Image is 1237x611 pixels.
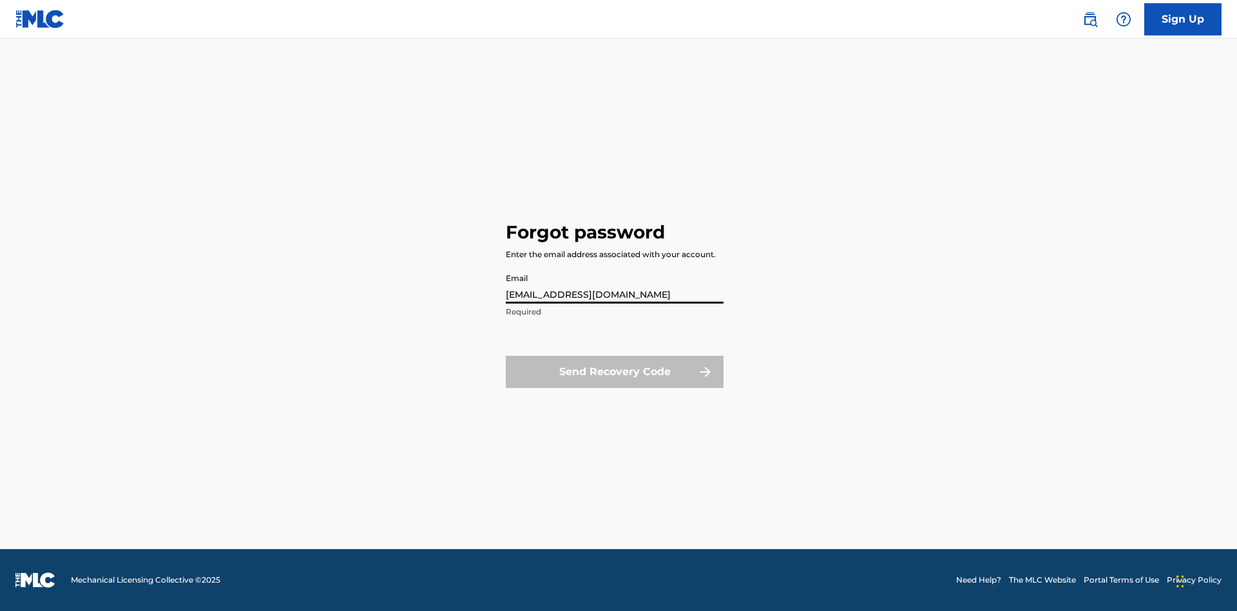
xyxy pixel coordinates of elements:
[506,306,724,318] p: Required
[71,574,220,586] span: Mechanical Licensing Collective © 2025
[1116,12,1131,27] img: help
[956,574,1001,586] a: Need Help?
[1111,6,1136,32] div: Help
[1082,12,1098,27] img: search
[1173,549,1237,611] iframe: Chat Widget
[1009,574,1076,586] a: The MLC Website
[1167,574,1222,586] a: Privacy Policy
[1077,6,1103,32] a: Public Search
[1176,562,1184,601] div: Drag
[15,10,65,28] img: MLC Logo
[1084,574,1159,586] a: Portal Terms of Use
[1144,3,1222,35] a: Sign Up
[506,221,665,244] h3: Forgot password
[506,249,716,260] div: Enter the email address associated with your account.
[15,572,55,588] img: logo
